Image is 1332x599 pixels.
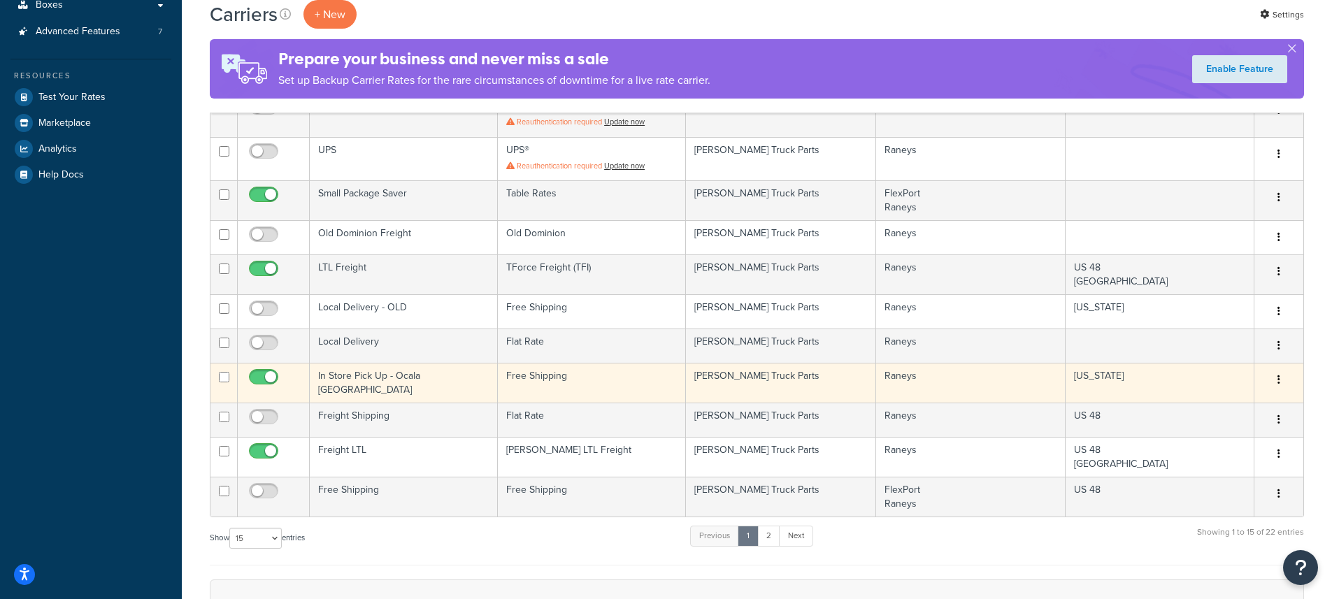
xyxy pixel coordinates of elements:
span: 7 [158,26,162,38]
li: Advanced Features [10,19,171,45]
td: Raneys [876,254,1066,294]
td: Raneys [876,329,1066,363]
span: Help Docs [38,169,84,181]
td: TForce Freight (TFI) [498,254,686,294]
label: Show entries [210,528,305,549]
td: [PERSON_NAME] Truck Parts [686,363,876,403]
td: In Store Pick Up - Ocala [GEOGRAPHIC_DATA] [310,363,498,403]
a: Settings [1260,5,1304,24]
a: Update now [604,116,645,127]
td: [PERSON_NAME] Truck Parts [686,254,876,294]
td: Flat Rate [498,329,686,363]
h4: Prepare your business and never miss a sale [278,48,710,71]
td: Freight Shipping [310,403,498,437]
span: Analytics [38,143,77,155]
td: Flat Rate [498,403,686,437]
span: Reauthentication required [517,116,602,127]
td: Raneys [876,294,1066,329]
td: UPS ([GEOGRAPHIC_DATA]) [310,93,498,137]
td: UPS® [498,93,686,137]
span: Test Your Rates [38,92,106,103]
td: [GEOGRAPHIC_DATA] [1066,93,1254,137]
td: FlexPort Raneys [876,477,1066,517]
td: Local Delivery [310,329,498,363]
td: Raneys [876,437,1066,477]
div: Showing 1 to 15 of 22 entries [1197,524,1304,554]
td: Small Package Saver [310,180,498,220]
td: [US_STATE] [1066,363,1254,403]
td: Freight LTL [310,437,498,477]
a: Analytics [10,136,171,161]
td: [PERSON_NAME] Truck Parts [686,93,876,137]
td: Raneys [876,137,1066,181]
button: Open Resource Center [1283,550,1318,585]
a: Update now [604,160,645,171]
td: Free Shipping [498,363,686,403]
span: Reauthentication required [517,160,602,171]
span: Marketplace [38,117,91,129]
td: Raneys [876,403,1066,437]
td: [PERSON_NAME] Truck Parts [686,403,876,437]
select: Showentries [229,528,282,549]
td: [PERSON_NAME] Truck Parts [686,180,876,220]
a: Advanced Features 7 [10,19,171,45]
td: [PERSON_NAME] Truck Parts [686,437,876,477]
td: Table Rates [498,180,686,220]
td: UPS [310,137,498,181]
td: US 48 [GEOGRAPHIC_DATA] [1066,254,1254,294]
td: [PERSON_NAME] LTL Freight [498,437,686,477]
td: FlexPort Raneys [876,180,1066,220]
span: Advanced Features [36,26,120,38]
td: [PERSON_NAME] Truck Parts [686,220,876,254]
td: US 48 [1066,403,1254,437]
td: Old Dominion [498,220,686,254]
div: Resources [10,70,171,82]
td: UPS® [498,137,686,181]
td: [US_STATE] [1066,294,1254,329]
a: Enable Feature [1192,55,1287,83]
td: [PERSON_NAME] Truck Parts [686,477,876,517]
td: US 48 [GEOGRAPHIC_DATA] [1066,437,1254,477]
a: Previous [690,526,739,547]
td: US 48 [1066,477,1254,517]
td: Free Shipping [498,477,686,517]
td: [PERSON_NAME] Truck Parts [686,294,876,329]
h1: Carriers [210,1,278,28]
a: Test Your Rates [10,85,171,110]
p: Set up Backup Carrier Rates for the rare circumstances of downtime for a live rate carrier. [278,71,710,90]
td: Free Shipping [498,294,686,329]
a: 2 [757,526,780,547]
a: Marketplace [10,110,171,136]
td: Raneys [876,363,1066,403]
a: 1 [738,526,759,547]
td: LTL Freight [310,254,498,294]
td: Raneys [876,93,1066,137]
a: Next [779,526,813,547]
td: Free Shipping [310,477,498,517]
td: Old Dominion Freight [310,220,498,254]
td: [PERSON_NAME] Truck Parts [686,329,876,363]
td: [PERSON_NAME] Truck Parts [686,137,876,181]
td: Local Delivery - OLD [310,294,498,329]
td: Raneys [876,220,1066,254]
img: ad-rules-rateshop-fe6ec290ccb7230408bd80ed9643f0289d75e0ffd9eb532fc0e269fcd187b520.png [210,39,278,99]
a: Help Docs [10,162,171,187]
